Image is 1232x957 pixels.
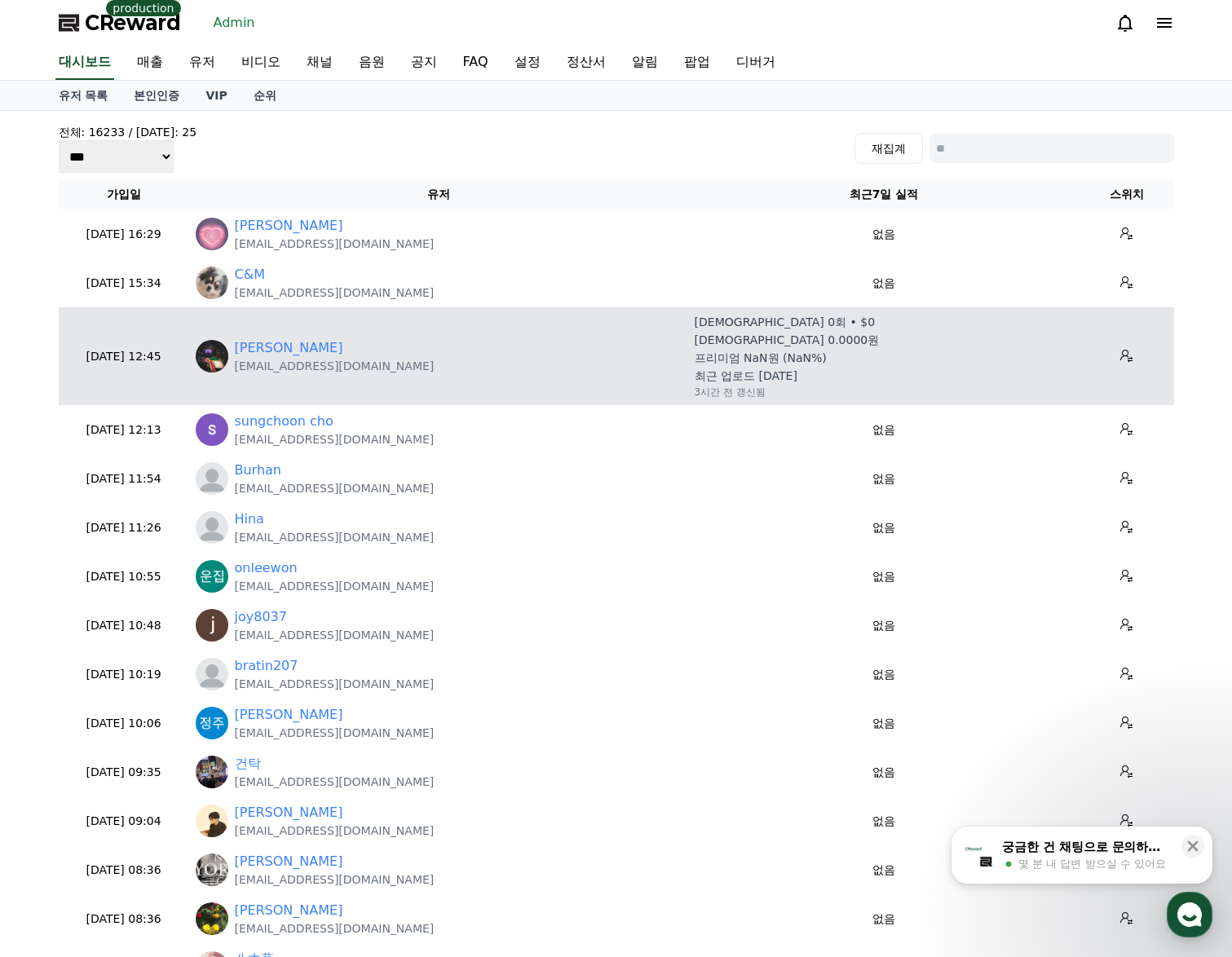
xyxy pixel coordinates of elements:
[196,707,228,739] img: https://lh3.googleusercontent.com/a/ACg8ocLmXyCGsl04Tzm6w52rwvoCHtNvuWZeZSx5mgmg41tb7quJNw=s96-c
[241,81,289,110] a: 순위
[235,901,343,920] a: [PERSON_NAME]
[235,656,298,676] a: bratin207
[196,511,228,544] img: profile_blank.webp
[501,46,554,80] a: 설정
[176,46,228,80] a: 유저
[235,236,435,252] p: [EMAIL_ADDRESS][DOMAIN_NAME]
[554,46,619,80] a: 정산서
[108,517,210,558] a: 대화
[196,805,228,837] img: https://lh3.googleusercontent.com/a/ACg8ocLloT4f6CAVZfimlWZuC1FNAC8CIYMkJhhVMeEckYzuxRRO8jw2=s96-c
[235,431,435,448] p: [EMAIL_ADDRESS][DOMAIN_NAME]
[695,368,797,384] p: 최근 업로드 [DATE]
[196,413,228,446] img: https://lh3.googleusercontent.com/a/ACg8ocIoJJ-B9jq2ALPrwcXSVDQSATf6GINFTw4USvbigqLs9dkk3Q=s96-c
[235,558,298,578] a: onleewon
[695,332,880,348] p: [DEMOGRAPHIC_DATA] 0.0000원
[854,133,923,164] button: 재집계
[695,350,827,366] p: 프리미엄 NaN원 (NaN%)
[723,46,788,80] a: 디버거
[235,822,435,839] p: [EMAIL_ADDRESS][DOMAIN_NAME]
[65,911,183,928] p: [DATE] 08:36
[695,862,1074,879] p: 없음
[121,81,192,110] a: 본인인증
[346,46,398,80] a: 음원
[235,754,261,774] a: 건탁
[695,715,1074,732] p: 없음
[196,756,228,788] img: http://k.kakaocdn.net/dn/j4KWS/btsOOqpY7Ye/QcksmhDqpQUvM98Hmqf8SK/img_640x640.jpg
[235,480,435,496] p: [EMAIL_ADDRESS][DOMAIN_NAME]
[294,46,346,80] a: 채널
[235,627,435,643] p: [EMAIL_ADDRESS][DOMAIN_NAME]
[235,705,343,725] a: [PERSON_NAME]
[235,607,287,627] a: joy8037
[235,920,435,937] p: [EMAIL_ADDRESS][DOMAIN_NAME]
[235,529,435,545] p: [EMAIL_ADDRESS][DOMAIN_NAME]
[695,421,1074,439] p: 없음
[695,275,1074,292] p: 없음
[85,10,181,36] span: CReward
[59,179,189,209] th: 가입일
[619,46,671,80] a: 알림
[196,267,228,299] img: https://lh3.googleusercontent.com/a/ACg8ocJf0P1Koe971mm4daIEyi7eLws3ByYOo9OoE5JILAz5kXnT1uIO=s96-c
[695,617,1074,634] p: 없음
[235,216,343,236] a: [PERSON_NAME]
[695,813,1074,830] p: 없음
[235,284,435,301] p: [EMAIL_ADDRESS][DOMAIN_NAME]
[1080,179,1174,209] th: 스위치
[196,902,228,935] img: https://lh3.googleusercontent.com/a/ACg8ocLpCY4Q3-B9XpfCnMPCRk3-yXOV9WACFxmAhIMH9Tj1EGQ3Wir5=s96-c
[695,314,876,330] p: [DEMOGRAPHIC_DATA] 0회 • $0
[235,265,265,284] a: C&M
[65,764,183,781] p: [DATE] 09:35
[695,764,1074,781] p: 없음
[235,412,333,431] a: sungchoon cho
[235,676,435,692] p: [EMAIL_ADDRESS][DOMAIN_NAME]
[196,560,228,593] img: https://lh3.googleusercontent.com/a/ACg8ocKZxTDQ_z9hbeaD56o8DtUiVs3rIMDJk1Tszpv7ehl8IAW3BA=s96-c
[235,803,343,822] a: [PERSON_NAME]
[228,46,294,80] a: 비디오
[65,862,183,879] p: [DATE] 08:36
[695,911,1074,928] p: 없음
[65,715,183,732] p: [DATE] 10:06
[5,517,108,558] a: 홈
[235,509,264,529] a: Hina
[235,338,343,358] a: [PERSON_NAME]
[450,46,501,80] a: FAQ
[695,226,1074,243] p: 없음
[235,358,435,374] p: [EMAIL_ADDRESS][DOMAIN_NAME]
[210,517,313,558] a: 설정
[55,46,114,80] a: 대시보드
[695,386,766,399] p: 3시간 전 갱신됨
[59,10,181,36] a: CReward
[124,46,176,80] a: 매출
[235,852,343,871] a: [PERSON_NAME]
[235,774,435,790] p: [EMAIL_ADDRESS][DOMAIN_NAME]
[51,541,61,554] span: 홈
[695,519,1074,536] p: 없음
[46,81,121,110] a: 유저 목록
[65,666,183,683] p: [DATE] 10:19
[235,725,435,741] p: [EMAIL_ADDRESS][DOMAIN_NAME]
[196,340,228,373] img: https://cdn.creward.net/profile/user/YY08Aug 18, 2025124807_177abaa874540bd8a2aa50340912bcf5af59d...
[196,853,228,886] img: https://lh3.googleusercontent.com/a/ACg8ocJ1jmzhmVsj4DmpIj-YUV-dMElEM1G5Rw8PI8_Bq1OqHTBbqkdy=s96-c
[65,470,183,487] p: [DATE] 11:54
[189,179,688,209] th: 유저
[196,218,228,250] img: https://lh3.googleusercontent.com/a/ACg8ocI8S_cX8KXhANSCQ_oYSjaWth5Im1aLJyg2qQVzoD7jitvh8xE=s96-c
[65,421,183,439] p: [DATE] 12:13
[65,348,183,365] p: [DATE] 12:45
[65,617,183,634] p: [DATE] 10:48
[695,568,1074,585] p: 없음
[252,541,272,554] span: 설정
[235,461,282,480] a: Burhan
[149,542,169,555] span: 대화
[695,470,1074,487] p: 없음
[65,568,183,585] p: [DATE] 10:55
[59,124,197,140] h4: 전체: 16233 / [DATE]: 25
[398,46,450,80] a: 공지
[192,81,240,110] a: VIP
[65,226,183,243] p: [DATE] 16:29
[688,179,1080,209] th: 최근7일 실적
[235,871,435,888] p: [EMAIL_ADDRESS][DOMAIN_NAME]
[695,666,1074,683] p: 없음
[207,10,262,36] a: Admin
[65,813,183,830] p: [DATE] 09:04
[65,275,183,292] p: [DATE] 15:34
